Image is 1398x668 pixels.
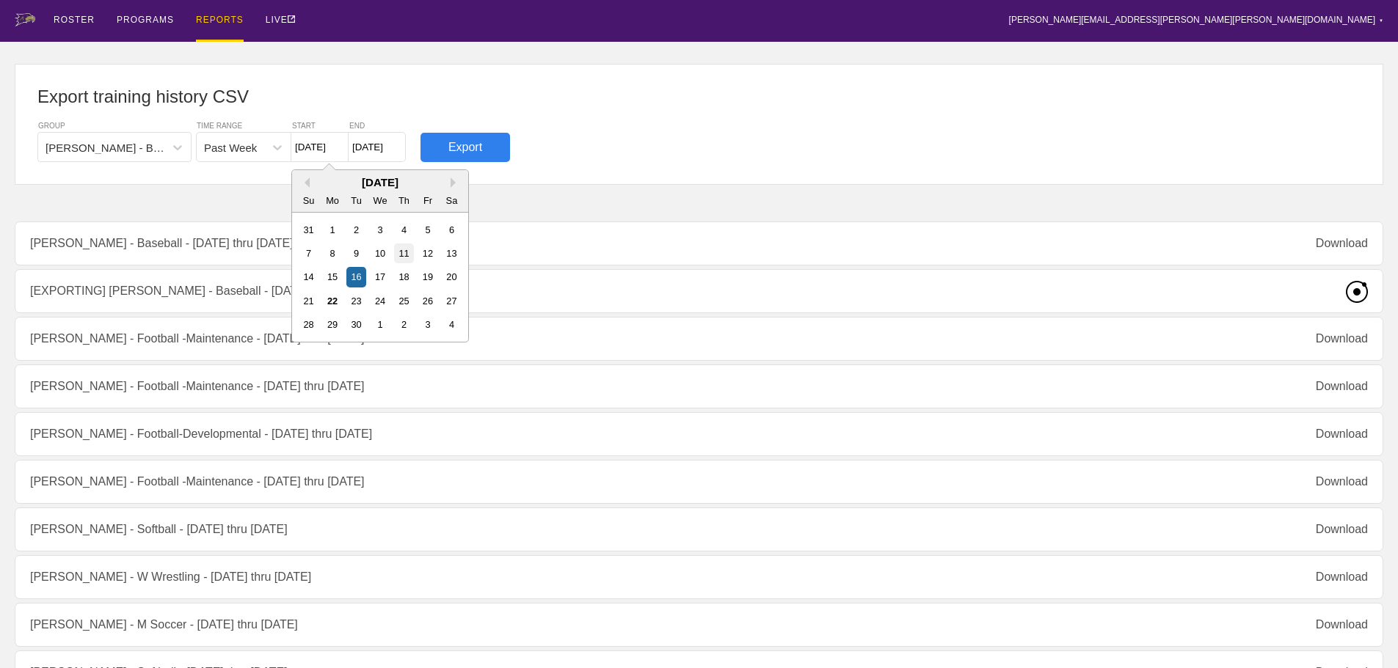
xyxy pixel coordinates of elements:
[299,243,318,263] div: day-7
[45,141,166,153] div: [PERSON_NAME] - Baseball
[15,412,1383,456] div: [PERSON_NAME] - Football-Developmental - [DATE] thru [DATE]
[292,176,468,188] div: [DATE]
[370,191,390,210] div: We
[1379,16,1383,25] div: ▼
[418,267,437,287] div: day-19
[370,220,390,240] div: day-3
[349,122,406,130] div: END
[299,267,318,287] div: day-14
[323,220,343,240] div: day-1
[299,191,318,210] div: Su
[15,507,1383,551] div: [PERSON_NAME] - Softball - [DATE] thru [DATE]
[442,291,462,311] div: day-27
[394,220,414,240] div: day-4
[1134,498,1398,668] iframe: Chat Widget
[196,122,291,130] div: TIME RANGE
[15,555,1383,599] div: [PERSON_NAME] - W Wrestling - [DATE] thru [DATE]
[299,177,310,188] button: Previous Month
[370,243,390,263] div: day-10
[370,315,390,334] div: day-1
[15,603,1383,647] div: [PERSON_NAME] - M Soccer - [DATE] thru [DATE]
[442,243,462,263] div: day-13
[299,315,318,334] div: day-28
[15,13,35,26] img: logo
[291,122,349,130] div: START
[349,132,406,162] input: To
[370,267,390,287] div: day-17
[442,267,462,287] div: day-20
[346,315,366,334] div: day-30
[1316,380,1368,393] div: Download
[299,291,318,311] div: day-21
[442,315,462,334] div: day-4
[323,291,343,311] div: day-22
[394,315,414,334] div: day-2
[346,191,366,210] div: Tu
[299,220,318,240] div: day-31
[394,291,414,311] div: day-25
[15,221,1383,265] div: [PERSON_NAME] - Baseball - [DATE] thru [DATE]
[291,132,349,162] input: From
[394,191,414,210] div: Th
[442,220,462,240] div: day-6
[15,460,1383,504] div: [PERSON_NAME] - Football -Maintenance - [DATE] thru [DATE]
[418,191,437,210] div: Fr
[451,177,461,188] button: Next Month
[418,291,437,311] div: day-26
[323,267,343,287] div: day-15
[418,243,437,263] div: day-12
[346,291,366,311] div: day-23
[418,315,437,334] div: day-3
[346,243,366,263] div: day-9
[1316,332,1368,345] div: Download
[394,267,414,287] div: day-18
[323,243,343,263] div: day-8
[15,317,1383,361] div: [PERSON_NAME] - Football -Maintenance - [DATE] thru [DATE]
[15,364,1383,408] div: [PERSON_NAME] - Football -Maintenance - [DATE] thru [DATE]
[323,191,343,210] div: Mo
[346,220,366,240] div: day-2
[204,141,257,153] div: Past Week
[1316,475,1368,488] div: Download
[421,133,510,162] div: Export
[37,122,192,130] div: GROUP
[1316,427,1368,441] div: Download
[442,191,462,210] div: Sa
[37,87,1361,107] h1: Export training history CSV
[418,220,437,240] div: day-5
[296,218,463,337] div: month-2025-09
[346,267,366,287] div: day-16
[370,291,390,311] div: day-24
[394,243,414,263] div: day-11
[1316,237,1368,250] div: Download
[323,315,343,334] div: day-29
